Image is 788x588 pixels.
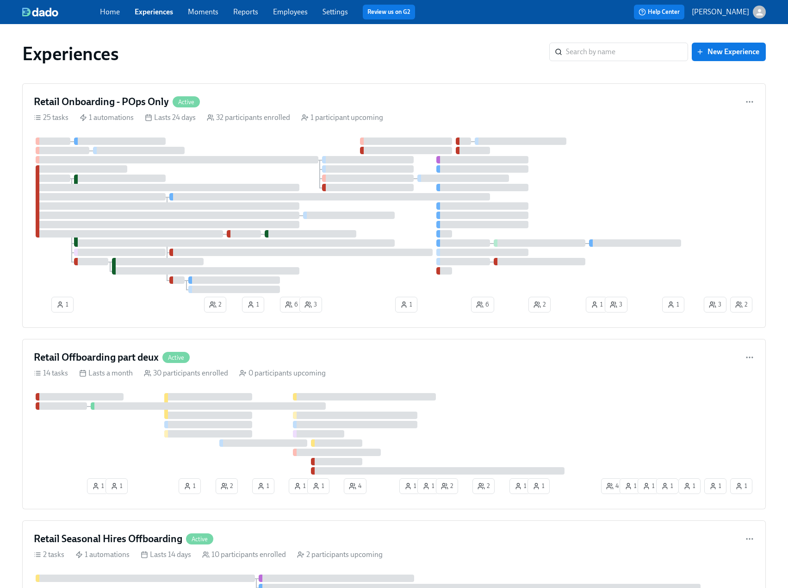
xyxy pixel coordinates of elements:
[610,300,622,309] span: 3
[209,300,221,309] span: 2
[698,47,759,56] span: New Experience
[79,368,133,378] div: Lasts a month
[294,482,306,491] span: 1
[586,297,608,313] button: 1
[400,300,412,309] span: 1
[404,482,416,491] span: 1
[704,478,726,494] button: 1
[56,300,68,309] span: 1
[515,482,527,491] span: 1
[528,297,551,313] button: 2
[299,297,322,313] button: 3
[188,7,218,16] a: Moments
[252,478,274,494] button: 1
[395,297,417,313] button: 1
[367,7,410,17] a: Review us on G2
[533,482,545,491] span: 1
[202,550,286,560] div: 10 participants enrolled
[436,478,458,494] button: 2
[297,550,383,560] div: 2 participants upcoming
[273,7,308,16] a: Employees
[643,482,655,491] span: 1
[471,297,494,313] button: 6
[692,7,749,17] p: [PERSON_NAME]
[606,482,619,491] span: 4
[422,482,434,491] span: 1
[527,478,550,494] button: 1
[307,478,329,494] button: 1
[22,83,766,328] a: Retail Onboarding - POps OnlyActive25 tasks 1 automations Lasts 24 days 32 participants enrolled ...
[285,300,298,309] span: 6
[509,478,532,494] button: 1
[51,297,74,313] button: 1
[312,482,324,491] span: 1
[280,297,303,313] button: 6
[441,482,453,491] span: 2
[363,5,415,19] button: Review us on G2
[34,532,182,546] h4: Retail Seasonal Hires Offboarding
[257,482,269,491] span: 1
[399,478,422,494] button: 1
[34,95,169,109] h4: Retail Onboarding - POps Only
[605,297,627,313] button: 3
[692,43,766,61] button: New Experience
[344,478,366,494] button: 4
[417,478,440,494] button: 1
[735,300,747,309] span: 2
[173,99,200,106] span: Active
[662,297,684,313] button: 1
[145,113,196,123] div: Lasts 24 days
[22,43,119,65] h1: Experiences
[683,482,695,491] span: 1
[22,7,100,17] a: dado
[566,43,688,61] input: Search by name
[476,300,489,309] span: 6
[678,478,701,494] button: 1
[34,368,68,378] div: 14 tasks
[105,478,128,494] button: 1
[709,300,721,309] span: 3
[92,482,104,491] span: 1
[247,300,259,309] span: 1
[135,7,173,16] a: Experiences
[534,300,546,309] span: 2
[162,354,190,361] span: Active
[472,478,495,494] button: 2
[242,297,264,313] button: 1
[349,482,361,491] span: 4
[709,482,721,491] span: 1
[301,113,383,123] div: 1 participant upcoming
[591,300,603,309] span: 1
[22,339,766,509] a: Retail Offboarding part deuxActive14 tasks Lasts a month 30 participants enrolled 0 participants ...
[233,7,258,16] a: Reports
[239,368,326,378] div: 0 participants upcoming
[656,478,678,494] button: 1
[179,478,201,494] button: 1
[323,7,348,16] a: Settings
[304,300,317,309] span: 3
[730,297,752,313] button: 2
[638,478,660,494] button: 1
[667,300,679,309] span: 1
[730,478,752,494] button: 1
[111,482,123,491] span: 1
[289,478,311,494] button: 1
[34,550,64,560] div: 2 tasks
[34,350,159,364] h4: Retail Offboarding part deux
[144,368,228,378] div: 30 participants enrolled
[639,7,680,17] span: Help Center
[207,113,290,123] div: 32 participants enrolled
[75,550,130,560] div: 1 automations
[478,482,490,491] span: 2
[620,478,642,494] button: 1
[634,5,684,19] button: Help Center
[661,482,673,491] span: 1
[692,6,766,19] button: [PERSON_NAME]
[704,297,726,313] button: 3
[22,7,58,17] img: dado
[221,482,233,491] span: 2
[100,7,120,16] a: Home
[186,536,213,543] span: Active
[80,113,134,123] div: 1 automations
